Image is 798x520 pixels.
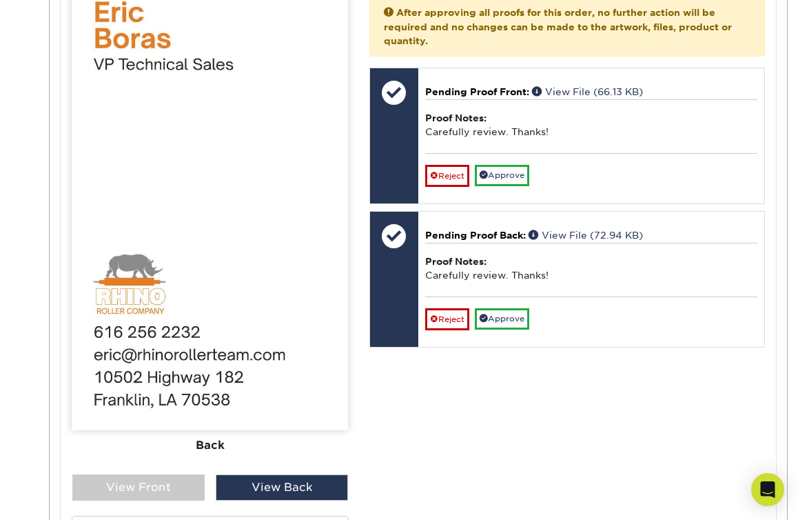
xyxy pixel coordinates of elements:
[425,165,469,187] a: Reject
[751,473,784,506] div: Open Intercom Messenger
[425,99,757,153] div: Carefully review. Thanks!
[529,230,643,241] a: View File (72.94 KB)
[425,230,526,241] span: Pending Proof Back:
[425,256,487,267] strong: Proof Notes:
[72,430,348,461] div: Back
[532,86,643,97] a: View File (66.13 KB)
[475,308,529,330] a: Approve
[425,112,487,123] strong: Proof Notes:
[72,474,205,501] div: View Front
[425,86,529,97] span: Pending Proof Front:
[425,243,757,297] div: Carefully review. Thanks!
[475,165,529,186] a: Approve
[384,7,732,46] strong: After approving all proofs for this order, no further action will be required and no changes can ...
[425,308,469,330] a: Reject
[216,474,348,501] div: View Back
